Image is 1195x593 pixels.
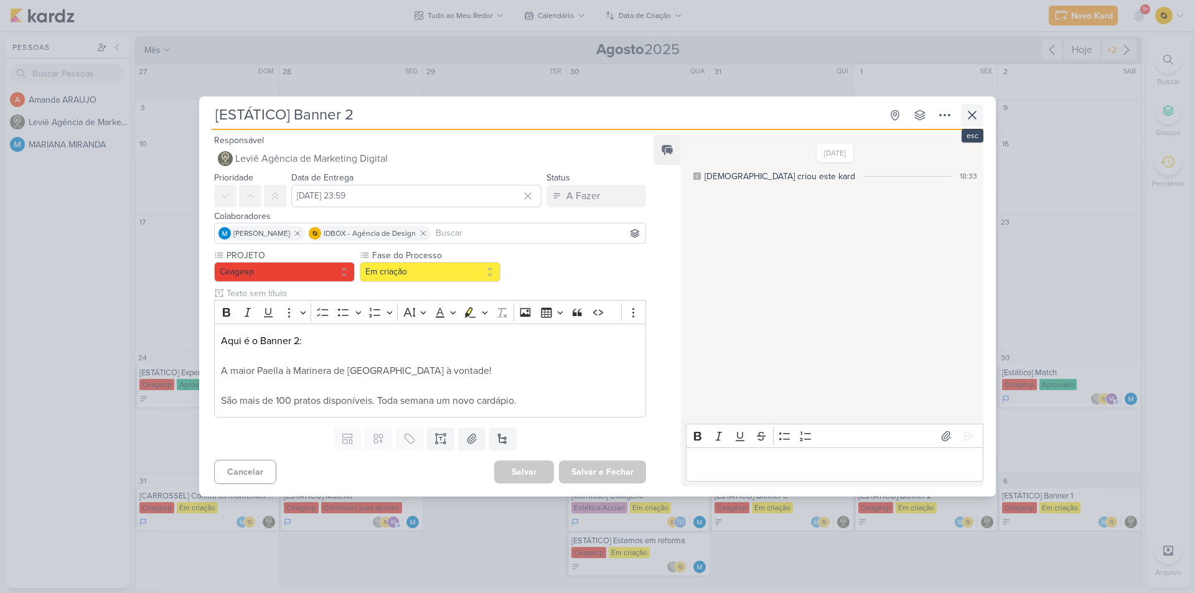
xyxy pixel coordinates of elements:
button: Leviê Agência de Marketing Digital [214,147,646,170]
div: A Fazer [566,189,600,203]
input: Kard Sem Título [212,104,881,126]
div: Editor toolbar [214,300,646,324]
img: MARIANA MIRANDA [218,227,231,240]
div: esc [962,129,983,142]
button: Cancelar [214,460,276,484]
button: A Fazer [546,185,646,207]
p: Aqui é o Banner 2: [221,334,639,348]
label: Fase do Processo [371,249,500,262]
div: Editor toolbar [686,424,983,448]
label: Status [546,172,570,183]
div: Editor editing area: main [686,447,983,482]
input: Texto sem título [224,287,646,300]
div: 18:33 [960,170,977,182]
input: Select a date [291,185,541,207]
div: [DEMOGRAPHIC_DATA] criou este kard [705,170,855,183]
img: Leviê Agência de Marketing Digital [218,151,233,166]
input: Buscar [433,226,643,241]
span: São mais de 100 pratos disponíveis. Toda semana um novo cardápio. [221,395,517,407]
span: A maior Paella à Marinera de [GEOGRAPHIC_DATA] à vontade! [221,365,492,377]
span: [PERSON_NAME] [233,228,290,239]
label: Prioridade [214,172,253,183]
div: Colaboradores [214,210,646,223]
label: Data de Entrega [291,172,354,183]
span: IDBOX - Agência de Design [324,228,416,239]
label: PROJETO [225,249,355,262]
button: Em criação [360,262,500,282]
button: Ceagesp [214,262,355,282]
div: Editor editing area: main [214,324,646,418]
img: IDBOX - Agência de Design [309,227,321,240]
span: Leviê Agência de Marketing Digital [235,151,388,166]
label: Responsável [214,135,264,146]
